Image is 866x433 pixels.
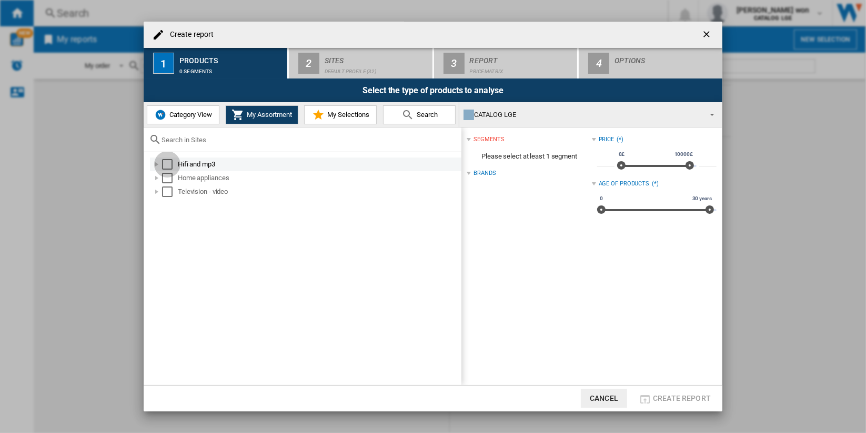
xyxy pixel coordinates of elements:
h4: Create report [165,29,214,40]
button: My Selections [304,105,377,124]
button: getI18NText('BUTTONS.CLOSE_DIALOG') [697,24,718,45]
span: My Selections [325,111,369,119]
button: Cancel [581,389,627,408]
div: 0 segments [179,63,283,74]
span: Create report [653,394,711,402]
button: Create report [636,389,714,408]
div: Home appliances [178,173,460,183]
div: Price [599,135,615,144]
button: 1 Products 0 segments [144,48,288,78]
span: Search [414,111,438,119]
button: My Assortment [226,105,298,124]
md-checkbox: Select [162,159,178,170]
md-checkbox: Select [162,173,178,183]
span: 30 years [691,194,713,203]
button: 2 Sites Default profile (32) [289,48,434,78]
span: Category View [167,111,212,119]
ng-md-icon: getI18NText('BUTTONS.CLOSE_DIALOG') [701,29,714,42]
button: Search [383,105,456,124]
input: Search in Sites [162,136,456,144]
div: Select the type of products to analyse [144,78,722,102]
div: Hifi and mp3 [178,159,460,170]
div: Sites [325,52,428,63]
div: 1 [153,53,174,74]
button: 3 Report Price Matrix [434,48,579,78]
div: 2 [298,53,319,74]
div: Age of products [599,180,650,188]
img: wiser-icon-blue.png [154,109,167,121]
div: Price Matrix [470,63,573,74]
span: My Assortment [244,111,292,119]
div: Brands [474,169,496,178]
span: 10000£ [673,150,694,159]
span: 0 [598,194,605,203]
div: Default profile (32) [325,63,428,74]
div: Report [470,52,573,63]
div: 4 [588,53,609,74]
span: 0£ [617,150,627,159]
md-checkbox: Select [162,186,178,197]
div: Products [179,52,283,63]
div: Options [615,52,718,63]
span: Please select at least 1 segment [467,146,591,166]
div: Television - video [178,186,460,197]
div: CATALOG LGE [464,107,701,122]
button: 4 Options [579,48,722,78]
button: Category View [147,105,219,124]
div: 3 [444,53,465,74]
div: segments [474,135,504,144]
